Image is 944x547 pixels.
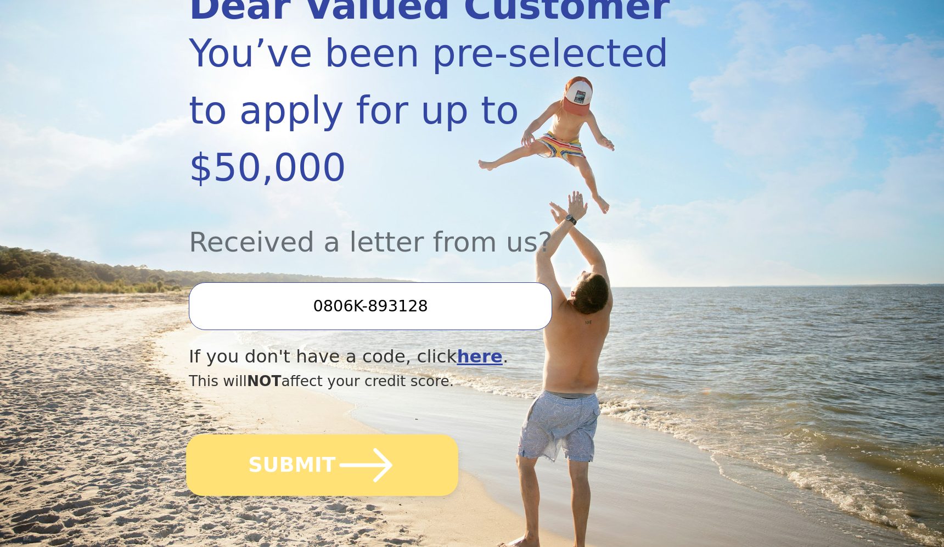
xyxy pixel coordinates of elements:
span: NOT [247,372,282,389]
div: If you don't have a code, click . [189,343,670,370]
div: You’ve been pre-selected to apply for up to $50,000 [189,25,670,196]
div: This will affect your credit score. [189,370,670,392]
input: Enter your Offer Code: [189,282,552,330]
div: Received a letter from us? [189,196,670,263]
button: SUBMIT [186,434,458,496]
a: here [457,346,503,367]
